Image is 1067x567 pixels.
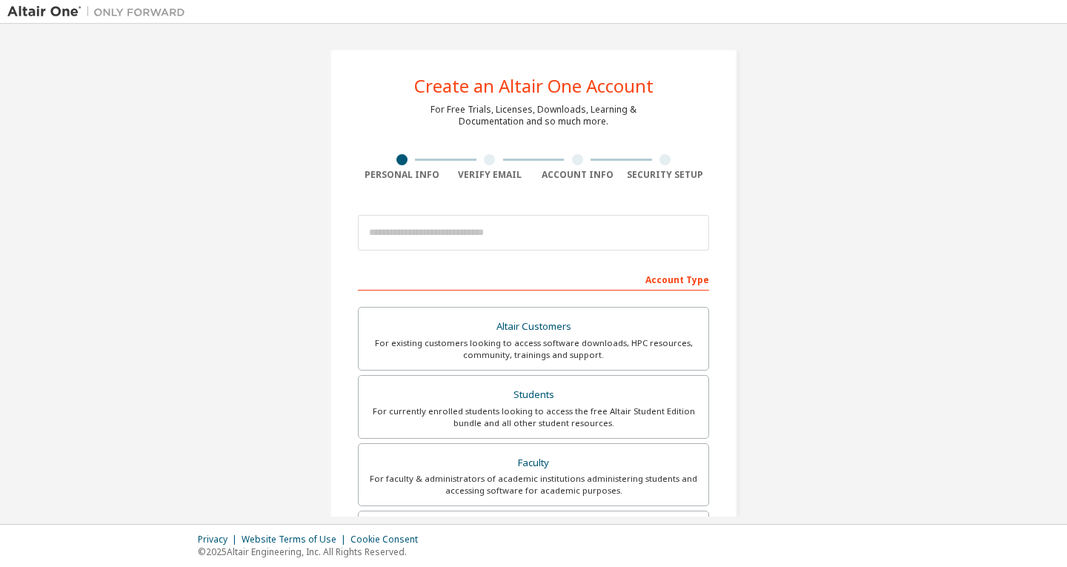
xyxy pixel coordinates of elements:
[368,473,699,497] div: For faculty & administrators of academic institutions administering students and accessing softwa...
[358,267,709,291] div: Account Type
[533,169,622,181] div: Account Info
[368,316,699,337] div: Altair Customers
[368,385,699,405] div: Students
[431,104,636,127] div: For Free Trials, Licenses, Downloads, Learning & Documentation and so much more.
[7,4,193,19] img: Altair One
[198,534,242,546] div: Privacy
[198,546,427,558] p: © 2025 Altair Engineering, Inc. All Rights Reserved.
[414,77,654,95] div: Create an Altair One Account
[368,453,699,474] div: Faculty
[368,337,699,361] div: For existing customers looking to access software downloads, HPC resources, community, trainings ...
[358,169,446,181] div: Personal Info
[242,534,350,546] div: Website Terms of Use
[446,169,534,181] div: Verify Email
[622,169,710,181] div: Security Setup
[368,405,699,429] div: For currently enrolled students looking to access the free Altair Student Edition bundle and all ...
[350,534,427,546] div: Cookie Consent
